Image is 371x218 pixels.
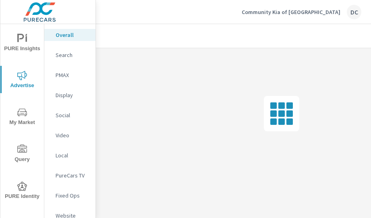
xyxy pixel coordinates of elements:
span: PURE Identity [3,181,41,201]
span: PURE Insights [3,34,41,53]
div: PMAX [44,69,95,81]
div: Fixed Ops [44,189,95,202]
div: Local [44,149,95,161]
span: My Market [3,108,41,127]
div: Social [44,109,95,121]
div: Overall [44,29,95,41]
p: Fixed Ops [56,192,89,200]
p: PureCars TV [56,171,89,179]
span: Advertise [3,71,41,90]
div: Display [44,89,95,101]
p: Local [56,151,89,159]
div: Search [44,49,95,61]
p: Overall [56,31,89,39]
p: Social [56,111,89,119]
p: PMAX [56,71,89,79]
div: DC [347,5,361,19]
p: Video [56,131,89,139]
p: Display [56,91,89,99]
div: PureCars TV [44,169,95,181]
span: Query [3,145,41,164]
div: Video [44,129,95,141]
p: Community Kia of [GEOGRAPHIC_DATA] [242,8,340,16]
p: Search [56,51,89,59]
